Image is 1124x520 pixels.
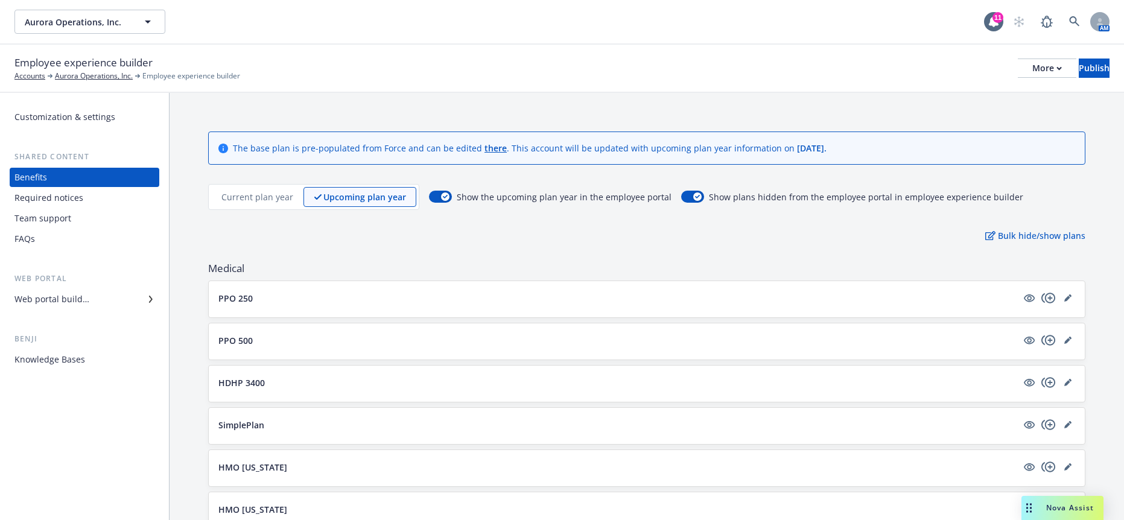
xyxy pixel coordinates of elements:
span: Employee experience builder [142,71,240,81]
button: Publish [1079,59,1110,78]
button: Aurora Operations, Inc. [14,10,165,34]
p: Upcoming plan year [323,191,406,203]
a: copyPlus [1041,417,1056,432]
a: editPencil [1061,333,1075,347]
button: HMO [US_STATE] [218,503,1017,516]
span: . This account will be updated with upcoming plan year information on [507,142,797,154]
a: visible [1022,375,1037,390]
a: Customization & settings [10,107,159,127]
a: visible [1022,291,1037,305]
button: PPO 250 [218,292,1017,305]
div: Required notices [14,188,83,208]
a: Start snowing [1007,10,1031,34]
p: SimplePlan [218,419,264,431]
p: PPO 250 [218,292,253,305]
div: Shared content [10,151,159,163]
a: Search [1062,10,1087,34]
a: visible [1022,460,1037,474]
button: SimplePlan [218,419,1017,431]
a: there [484,142,507,154]
span: Employee experience builder [14,55,153,71]
a: Benefits [10,168,159,187]
span: Show the upcoming plan year in the employee portal [457,191,672,203]
a: FAQs [10,229,159,249]
a: copyPlus [1041,291,1056,305]
a: Aurora Operations, Inc. [55,71,133,81]
span: The base plan is pre-populated from Force and can be edited [233,142,484,154]
p: HMO [US_STATE] [218,461,287,474]
div: Knowledge Bases [14,350,85,369]
a: Team support [10,209,159,228]
a: copyPlus [1041,375,1056,390]
button: HMO [US_STATE] [218,461,1017,474]
div: Customization & settings [14,107,115,127]
p: Bulk hide/show plans [985,229,1085,242]
span: Show plans hidden from the employee portal in employee experience builder [709,191,1023,203]
a: Required notices [10,188,159,208]
span: Aurora Operations, Inc. [25,16,129,28]
div: More [1032,59,1062,77]
button: PPO 500 [218,334,1017,347]
div: Drag to move [1021,496,1037,520]
p: HDHP 3400 [218,376,265,389]
a: visible [1022,333,1037,347]
button: HDHP 3400 [218,376,1017,389]
span: [DATE] . [797,142,827,154]
a: visible [1022,417,1037,432]
a: editPencil [1061,460,1075,474]
div: Benefits [14,168,47,187]
p: Current plan year [221,191,293,203]
a: Accounts [14,71,45,81]
a: Report a Bug [1035,10,1059,34]
div: FAQs [14,229,35,249]
span: Nova Assist [1046,503,1094,513]
button: Nova Assist [1021,496,1103,520]
div: Publish [1079,59,1110,77]
a: copyPlus [1041,333,1056,347]
button: More [1018,59,1076,78]
a: Web portal builder [10,290,159,309]
div: Web portal [10,273,159,285]
a: Knowledge Bases [10,350,159,369]
div: Web portal builder [14,290,89,309]
div: 11 [992,12,1003,23]
a: editPencil [1061,375,1075,390]
p: HMO [US_STATE] [218,503,287,516]
p: PPO 500 [218,334,253,347]
div: Benji [10,333,159,345]
a: copyPlus [1041,460,1056,474]
a: editPencil [1061,291,1075,305]
span: Medical [208,261,1085,276]
a: editPencil [1061,417,1075,432]
div: Team support [14,209,71,228]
